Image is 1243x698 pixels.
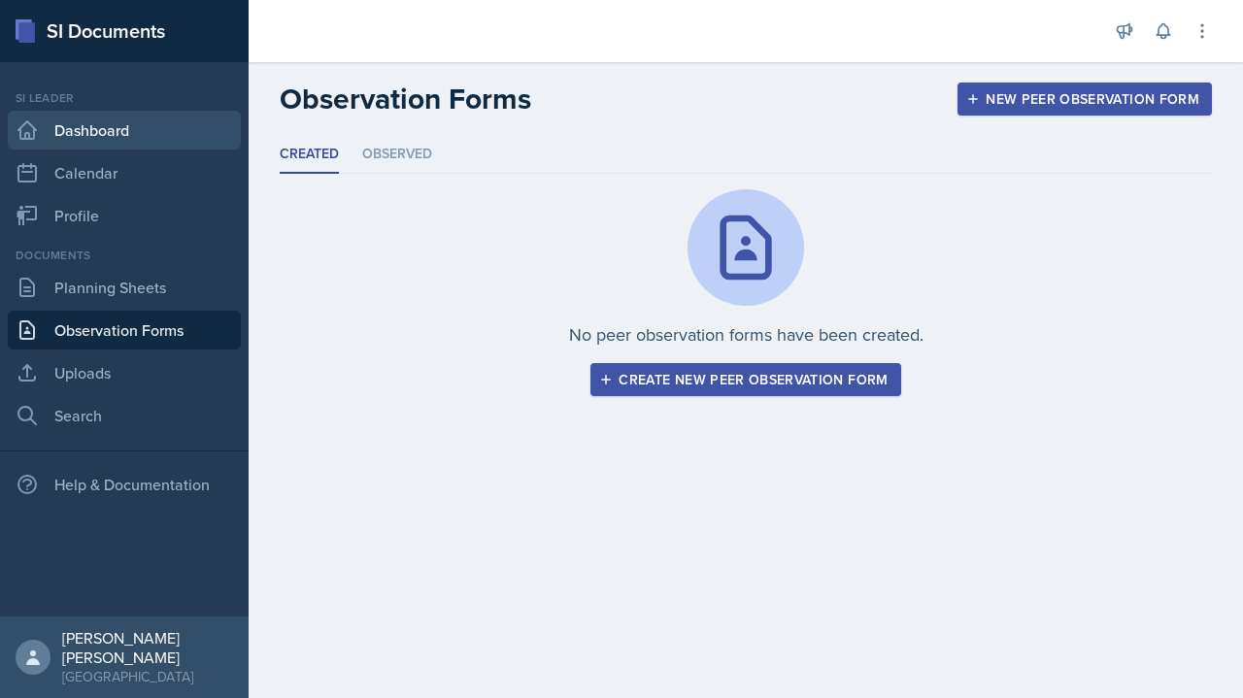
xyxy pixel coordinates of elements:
h2: Observation Forms [280,82,531,116]
p: No peer observation forms have been created. [569,321,924,348]
div: Si leader [8,89,241,107]
a: Search [8,396,241,435]
div: Help & Documentation [8,465,241,504]
a: Dashboard [8,111,241,150]
li: Created [280,136,339,174]
a: Planning Sheets [8,268,241,307]
li: Observed [362,136,432,174]
a: Profile [8,196,241,235]
div: Documents [8,247,241,264]
a: Observation Forms [8,311,241,349]
a: Calendar [8,153,241,192]
div: Create new peer observation form [603,372,888,387]
a: Uploads [8,353,241,392]
button: Create new peer observation form [590,363,900,396]
div: New Peer Observation Form [970,91,1199,107]
div: [PERSON_NAME] [PERSON_NAME] [62,628,233,667]
div: [GEOGRAPHIC_DATA] [62,667,233,686]
button: New Peer Observation Form [957,83,1212,116]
